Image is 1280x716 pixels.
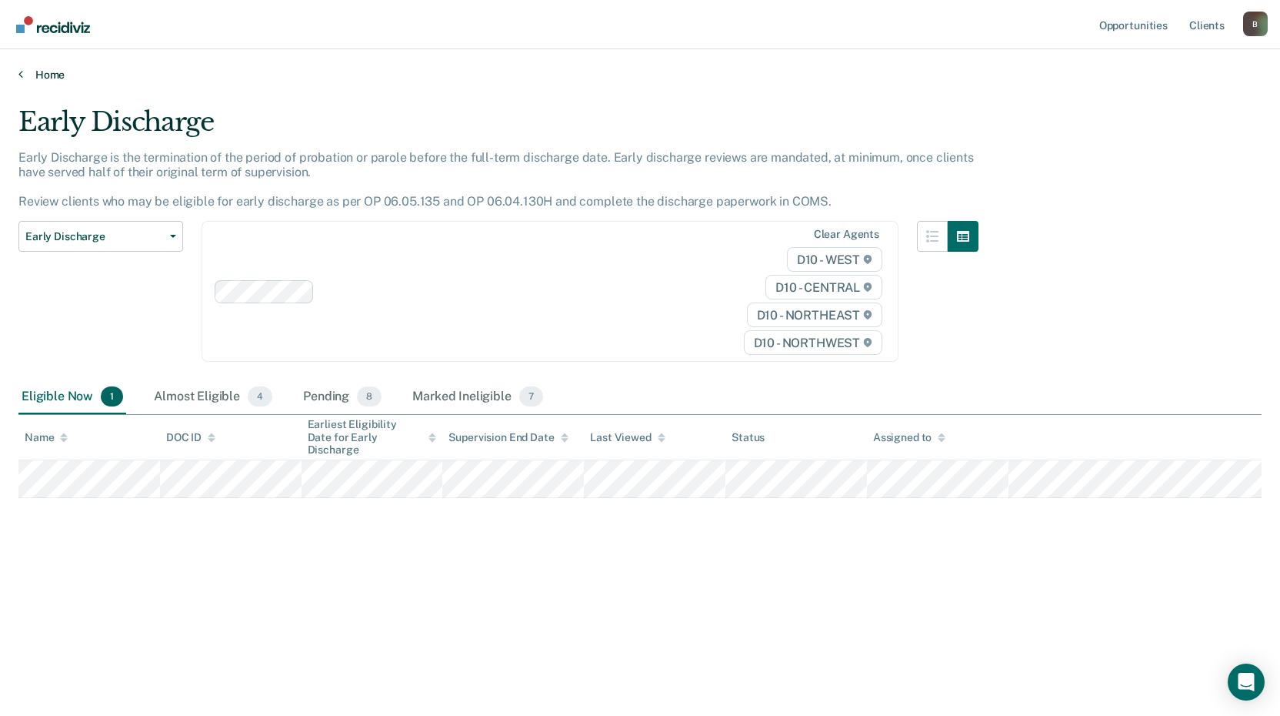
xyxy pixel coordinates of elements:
img: Recidiviz [16,16,90,33]
div: Supervision End Date [448,431,568,444]
span: D10 - NORTHEAST [747,303,882,327]
div: Last Viewed [590,431,665,444]
div: B [1243,12,1268,36]
div: Status [732,431,765,444]
span: D10 - NORTHWEST [744,330,882,355]
span: D10 - WEST [787,247,882,272]
div: Open Intercom Messenger [1228,664,1265,701]
a: Home [18,68,1262,82]
div: Almost Eligible4 [151,380,275,414]
button: Profile dropdown button [1243,12,1268,36]
span: 8 [357,386,382,407]
span: D10 - CENTRAL [765,275,882,299]
div: Earliest Eligibility Date for Early Discharge [308,418,437,457]
span: Early Discharge [25,230,164,243]
div: Assigned to [873,431,945,444]
button: Early Discharge [18,221,183,252]
span: 1 [101,386,123,407]
p: Early Discharge is the termination of the period of probation or parole before the full-term disc... [18,150,974,209]
div: Eligible Now1 [18,380,126,414]
div: DOC ID [166,431,215,444]
div: Marked Ineligible7 [409,380,546,414]
div: Name [25,431,68,444]
div: Clear agents [814,228,879,241]
span: 4 [248,386,272,407]
div: Pending8 [300,380,385,414]
div: Early Discharge [18,106,978,150]
span: 7 [519,386,543,407]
